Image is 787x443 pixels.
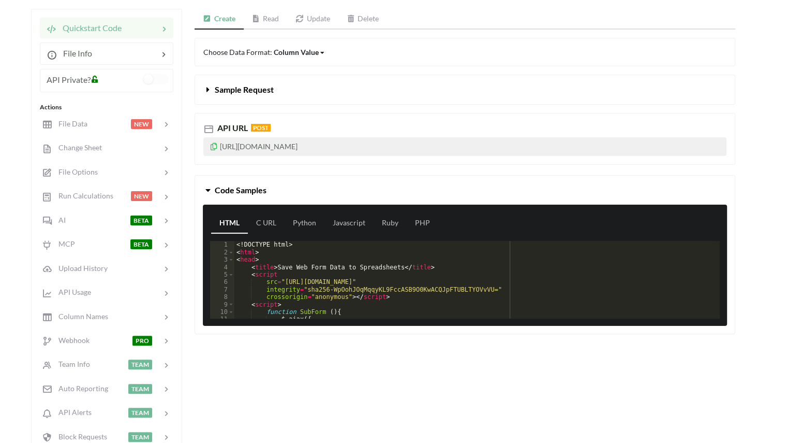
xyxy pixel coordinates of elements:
[130,239,152,249] span: BETA
[56,23,122,33] span: Quickstart Code
[210,293,234,301] div: 8
[210,264,234,271] div: 4
[52,239,75,248] span: MCP
[128,384,152,394] span: TEAM
[52,143,102,152] span: Change Sheet
[251,124,271,132] span: POST
[210,286,234,293] div: 7
[210,241,234,248] div: 1
[131,119,152,129] span: NEW
[210,301,234,308] div: 9
[407,213,438,234] a: PHP
[52,119,87,128] span: File Data
[52,191,113,200] span: Run Calculations
[40,103,173,112] div: Actions
[195,9,244,30] a: Create
[52,216,66,224] span: AI
[274,47,319,58] div: Column Value
[211,213,248,234] a: HTML
[287,9,338,30] a: Update
[215,123,248,133] span: API URL
[324,213,374,234] a: Javascript
[215,84,274,94] span: Sample Request
[210,271,234,278] div: 5
[210,256,234,263] div: 3
[131,191,152,201] span: NEW
[132,336,152,346] span: PRO
[52,432,107,441] span: Block Requests
[374,213,407,234] a: Ruby
[338,9,388,30] a: Delete
[52,360,90,368] span: Team Info
[130,216,152,225] span: BETA
[215,185,266,195] span: Code Samples
[195,176,735,205] button: Code Samples
[210,316,234,323] div: 11
[203,137,726,156] p: [URL][DOMAIN_NAME]
[52,408,92,417] span: API Alerts
[52,336,90,345] span: Webhook
[285,213,324,234] a: Python
[128,408,152,418] span: TEAM
[210,278,234,285] div: 6
[52,312,108,321] span: Column Names
[195,75,735,104] button: Sample Request
[248,213,285,234] a: C URL
[52,167,98,176] span: File Options
[52,264,108,273] span: Upload History
[52,384,108,393] span: Auto Reporting
[52,288,91,296] span: API Usage
[47,75,91,84] span: API Private?
[210,308,234,316] div: 10
[244,9,288,30] a: Read
[128,360,152,369] span: TEAM
[57,48,92,58] span: File Info
[128,432,152,442] span: TEAM
[210,249,234,256] div: 2
[203,48,325,56] span: Choose Data Format:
